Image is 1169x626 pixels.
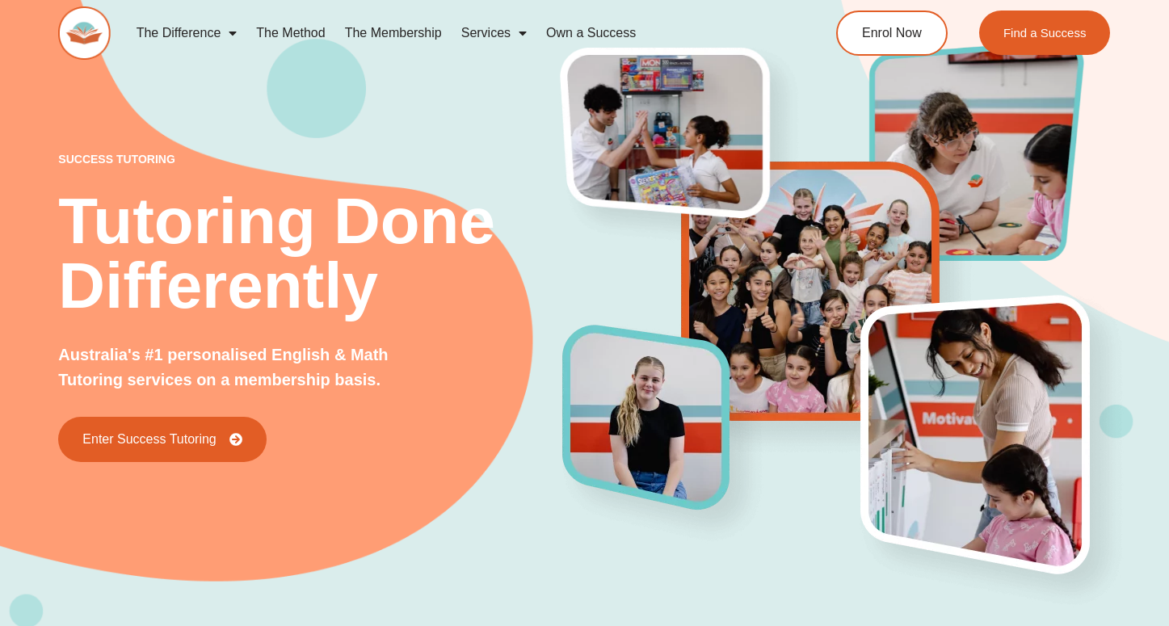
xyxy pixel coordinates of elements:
[335,15,452,52] a: The Membership
[452,15,536,52] a: Services
[127,15,776,52] nav: Menu
[862,27,922,40] span: Enrol Now
[246,15,334,52] a: The Method
[979,11,1111,55] a: Find a Success
[58,189,563,318] h2: Tutoring Done Differently
[58,153,563,165] p: success tutoring
[82,433,216,446] span: Enter Success Tutoring
[58,417,266,462] a: Enter Success Tutoring
[1003,27,1087,39] span: Find a Success
[536,15,645,52] a: Own a Success
[836,11,948,56] a: Enrol Now
[58,342,427,393] p: Australia's #1 personalised English & Math Tutoring services on a membership basis.
[127,15,247,52] a: The Difference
